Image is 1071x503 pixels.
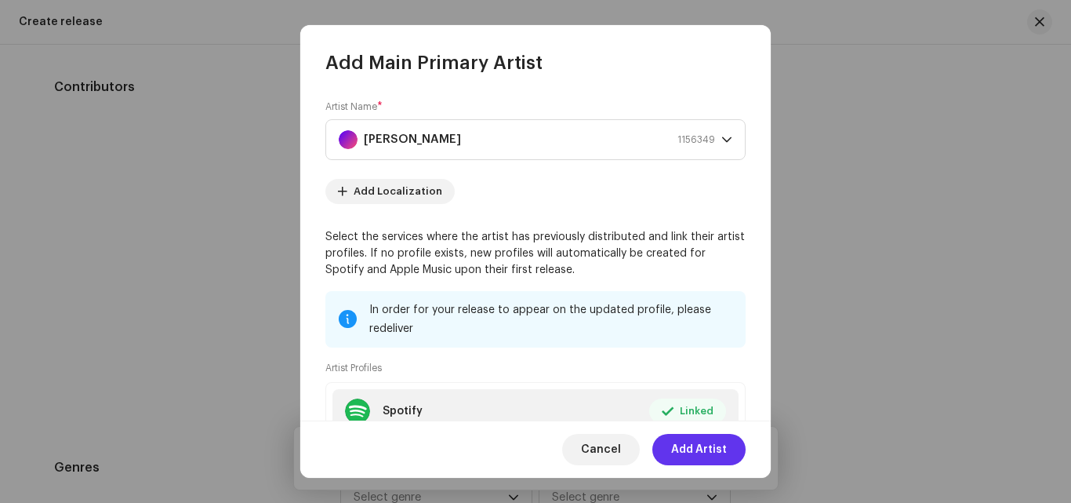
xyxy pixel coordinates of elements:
[680,395,713,427] span: Linked
[721,120,732,159] div: dropdown trigger
[325,179,455,204] button: Add Localization
[369,301,733,338] div: In order for your release to appear on the updated profile, please redeliver
[354,176,442,207] span: Add Localization
[325,50,543,75] span: Add Main Primary Artist
[325,229,746,279] p: Select the services where the artist has previously distributed and link their artist profiles. I...
[339,120,721,159] span: Daniel Guedes
[652,434,746,465] button: Add Artist
[677,120,715,159] span: 1156349
[649,399,726,424] button: Linked
[671,434,727,465] span: Add Artist
[364,120,461,159] strong: [PERSON_NAME]
[383,405,423,417] div: Spotify
[562,434,640,465] button: Cancel
[325,360,382,376] small: Artist Profiles
[581,434,621,465] span: Cancel
[325,100,383,113] label: Artist Name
